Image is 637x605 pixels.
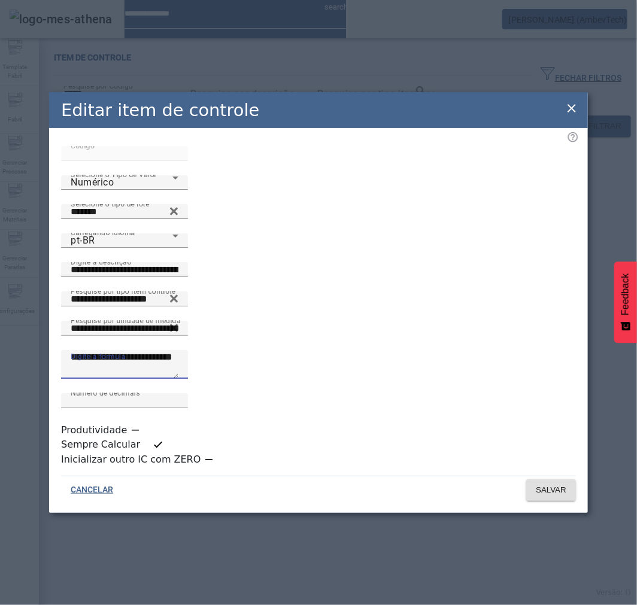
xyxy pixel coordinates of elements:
label: Sempre Calcular [61,437,142,452]
mat-label: Pesquise por unidade de medida [71,317,181,325]
mat-label: Digite a fórmula [71,352,126,361]
mat-label: Número de decimais [71,389,140,397]
button: SALVAR [526,479,576,501]
button: Feedback - Mostrar pesquisa [614,262,637,343]
span: Feedback [620,273,631,315]
span: Numérico [71,177,114,188]
span: CANCELAR [71,484,113,496]
mat-label: Digite a descrição [71,258,131,266]
mat-label: Pesquise por tipo item controle [71,287,175,296]
input: Number [71,292,178,306]
input: Number [71,205,178,219]
button: CANCELAR [61,479,123,501]
input: Number [71,321,178,336]
label: Produtividade [61,423,129,437]
h2: Editar item de controle [61,98,259,123]
span: pt-BR [71,235,95,246]
mat-label: Selecione o tipo de lote [71,200,149,208]
label: Inicializar outro IC com ZERO [61,452,203,467]
mat-label: Código [71,142,95,150]
span: SALVAR [536,484,566,496]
